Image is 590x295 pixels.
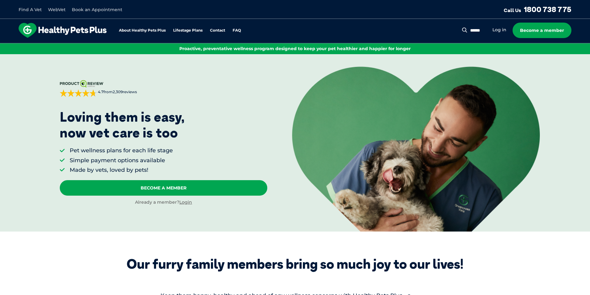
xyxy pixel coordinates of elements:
a: Find A Vet [19,7,42,12]
li: Made by vets, loved by pets! [70,166,173,174]
a: WebVet [48,7,66,12]
a: FAQ [233,28,241,33]
a: About Healthy Pets Plus [119,28,166,33]
img: <p>Loving them is easy, <br /> now vet care is too</p> [292,67,540,231]
a: Become A Member [60,180,267,196]
span: from [97,89,137,95]
div: Our furry family members bring so much joy to our lives! [127,256,463,272]
a: Contact [210,28,225,33]
span: Call Us [504,7,521,13]
li: Simple payment options available [70,157,173,164]
span: Proactive, preventative wellness program designed to keep your pet healthier and happier for longer [179,46,411,51]
p: Loving them is easy, now vet care is too [60,109,185,141]
a: Log in [492,27,506,33]
strong: 4.7 [98,89,103,94]
div: 4.7 out of 5 stars [60,89,97,97]
a: Lifestage Plans [173,28,203,33]
a: Become a member [513,23,571,38]
a: Login [179,199,192,205]
a: Call Us1800 738 775 [504,5,571,14]
li: Pet wellness plans for each life stage [70,147,173,154]
a: 4.7from2,309reviews [60,80,267,97]
img: hpp-logo [19,23,107,38]
span: 2,309 reviews [113,89,137,94]
a: Book an Appointment [72,7,122,12]
button: Search [461,27,469,33]
div: Already a member? [60,199,267,206]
